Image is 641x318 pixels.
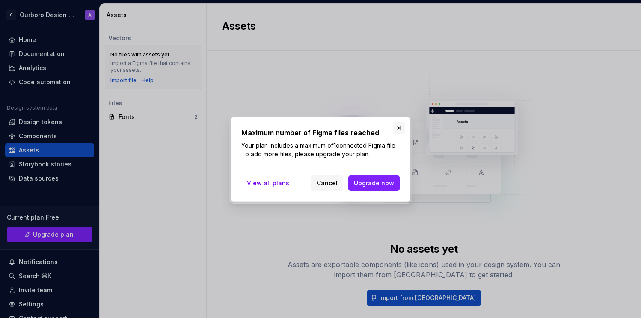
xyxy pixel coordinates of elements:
p: Your plan includes a maximum of connected Figma file. To add more files, please upgrade your plan. [241,141,400,158]
span: Cancel [317,179,338,187]
b: 1 [333,142,336,149]
button: Upgrade now [348,175,400,191]
a: View all plans [241,175,295,191]
h2: Maximum number of Figma files reached [241,128,400,138]
span: View all plans [247,179,289,187]
button: Cancel [311,175,343,191]
span: Upgrade now [354,179,394,187]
